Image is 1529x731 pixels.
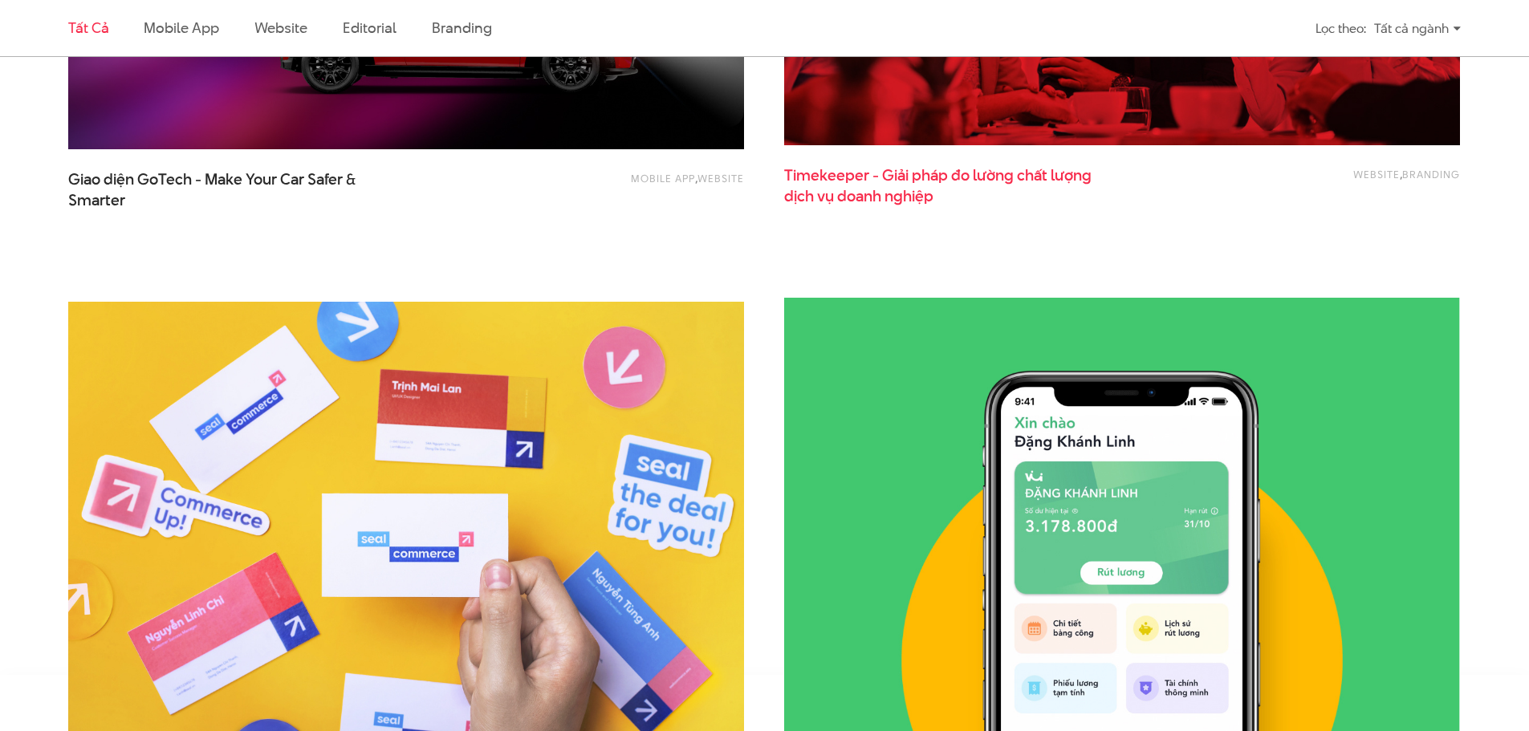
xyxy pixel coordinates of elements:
[784,165,1105,205] a: Timekeeper - Giải pháp đo lường chất lượngdịch vụ doanh nghiệp
[1402,167,1460,181] a: Branding
[68,169,389,209] span: Giao diện GoTech - Make Your Car Safer &
[631,171,695,185] a: Mobile app
[68,169,389,209] a: Giao diện GoTech - Make Your Car Safer &Smarter
[474,169,744,201] div: ,
[1374,14,1461,43] div: Tất cả ngành
[144,18,218,38] a: Mobile app
[68,190,125,211] span: Smarter
[343,18,396,38] a: Editorial
[1353,167,1400,181] a: Website
[432,18,491,38] a: Branding
[784,186,933,207] span: dịch vụ doanh nghiệp
[1189,165,1460,197] div: ,
[697,171,744,185] a: Website
[1316,14,1366,43] div: Lọc theo:
[784,165,1105,205] span: Timekeeper - Giải pháp đo lường chất lượng
[68,18,108,38] a: Tất cả
[254,18,307,38] a: Website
